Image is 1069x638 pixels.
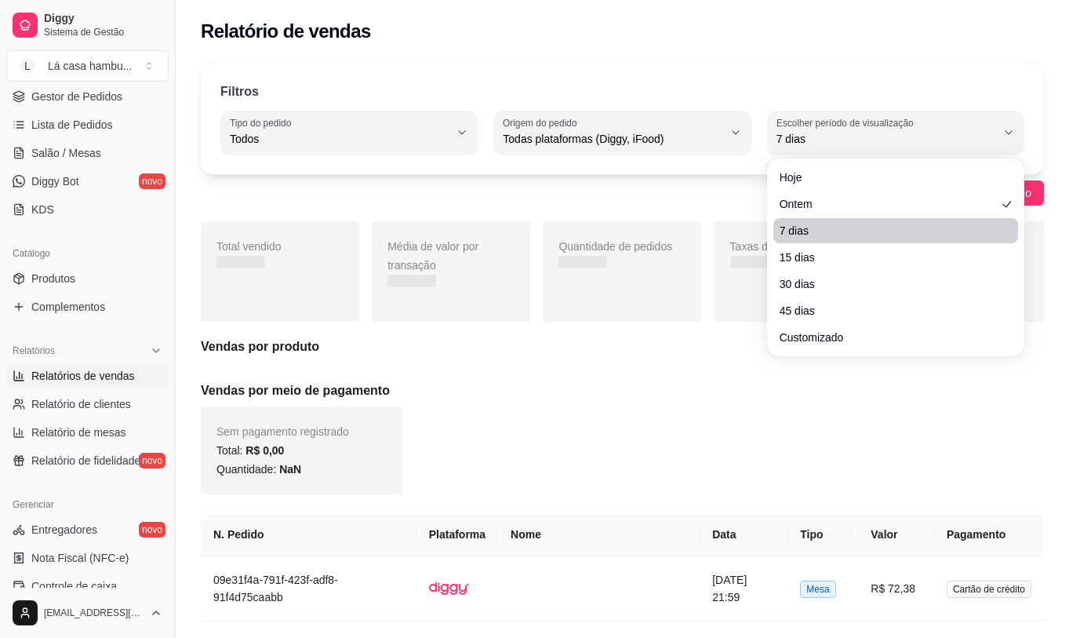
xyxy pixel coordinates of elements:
[700,513,787,556] th: Data
[216,463,301,476] span: Quantidade:
[858,556,934,622] td: R$ 72,38
[498,513,700,556] th: Nome
[776,131,996,147] span: 7 dias
[416,513,498,556] th: Plataforma
[20,58,35,74] span: L
[31,425,126,440] span: Relatório de mesas
[216,444,284,457] span: Total:
[44,26,162,38] span: Sistema de Gestão
[780,330,996,345] span: Customizado
[216,425,349,438] span: Sem pagamento registrado
[558,240,672,253] span: Quantidade de pedidos
[220,82,259,101] p: Filtros
[216,240,282,253] span: Total vendido
[6,241,169,266] div: Catálogo
[201,19,371,44] h2: Relatório de vendas
[230,131,449,147] span: Todos
[31,145,101,161] span: Salão / Mesas
[31,453,140,468] span: Relatório de fidelidade
[230,116,296,129] label: Tipo do pedido
[13,345,55,357] span: Relatórios
[503,131,722,147] span: Todas plataformas (Diggy, iFood)
[31,522,97,538] span: Entregadores
[31,396,131,412] span: Relatório de clientes
[429,569,468,608] img: diggy
[700,556,787,622] td: [DATE] 21:59
[6,50,169,82] button: Select a team
[776,116,918,129] label: Escolher período de visualização
[730,240,814,253] span: Taxas de entrega
[279,463,301,476] span: NaN
[780,223,996,239] span: 7 dias
[44,12,162,26] span: Diggy
[245,444,284,457] span: R$ 0,00
[934,513,1044,556] th: Pagamento
[48,58,132,74] div: Lá casa hambu ...
[31,578,117,594] span: Controle de caixa
[31,271,75,286] span: Produtos
[201,381,1044,400] h5: Vendas por meio de pagamento
[31,202,54,217] span: KDS
[6,492,169,517] div: Gerenciar
[780,250,996,265] span: 15 dias
[800,581,835,598] span: Mesa
[31,89,122,104] span: Gestor de Pedidos
[201,513,416,556] th: N. Pedido
[31,368,135,384] span: Relatórios de vendas
[201,337,1044,356] h5: Vendas por produto
[387,240,478,272] span: Média de valor por transação
[31,299,105,315] span: Complementos
[780,170,996,185] span: Hoje
[31,117,113,133] span: Lista de Pedidos
[947,581,1031,598] span: Cartão de crédito
[201,556,416,622] td: 09e31f4a-791f-423f-adf8-91f4d75caabb
[858,513,934,556] th: Valor
[780,303,996,319] span: 45 dias
[503,116,582,129] label: Origem do pedido
[31,550,129,566] span: Nota Fiscal (NFC-e)
[44,607,144,619] span: [EMAIL_ADDRESS][DOMAIN_NAME]
[780,196,996,212] span: Ontem
[780,276,996,292] span: 30 dias
[787,513,858,556] th: Tipo
[31,173,79,189] span: Diggy Bot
